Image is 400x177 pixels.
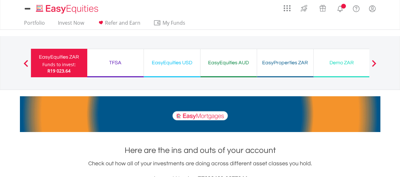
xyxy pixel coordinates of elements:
[284,5,291,12] img: grid-menu-icon.svg
[204,58,253,67] div: EasyEquities AUD
[34,2,101,14] a: Home page
[299,3,309,13] img: thrive-v2.svg
[20,63,32,69] button: Previous
[35,53,83,61] div: EasyEquities ZAR
[22,20,47,29] a: Portfolio
[42,61,76,68] div: Funds to invest:
[95,20,143,29] a: Refer and Earn
[261,58,310,67] div: EasyProperties ZAR
[35,4,101,14] img: EasyEquities_Logo.png
[332,2,348,14] a: Notifications
[20,96,380,132] img: EasyMortage Promotion Banner
[91,58,140,67] div: TFSA
[317,3,328,13] img: vouchers-v2.svg
[364,2,380,16] a: My Profile
[105,19,140,26] span: Refer and Earn
[348,2,364,14] a: FAQ's and Support
[317,58,366,67] div: Demo ZAR
[280,2,295,12] a: AppsGrid
[368,63,380,69] button: Next
[20,145,380,156] h1: Here are the ins and outs of your account
[55,20,87,29] a: Invest Now
[148,58,196,67] div: EasyEquities USD
[47,68,71,74] span: R19 023.64
[313,2,332,13] a: Vouchers
[153,19,195,27] span: My Funds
